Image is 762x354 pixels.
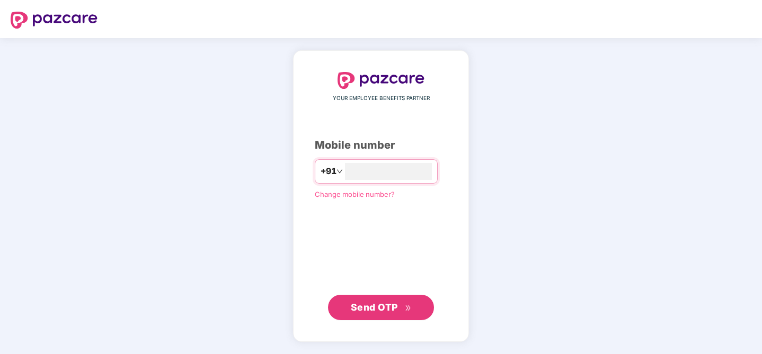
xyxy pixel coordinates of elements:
[338,72,424,89] img: logo
[315,190,395,198] a: Change mobile number?
[351,302,398,313] span: Send OTP
[11,12,98,29] img: logo
[328,295,434,320] button: Send OTPdouble-right
[336,168,343,175] span: down
[405,305,412,312] span: double-right
[321,165,336,178] span: +91
[333,94,430,103] span: YOUR EMPLOYEE BENEFITS PARTNER
[315,137,447,153] div: Mobile number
